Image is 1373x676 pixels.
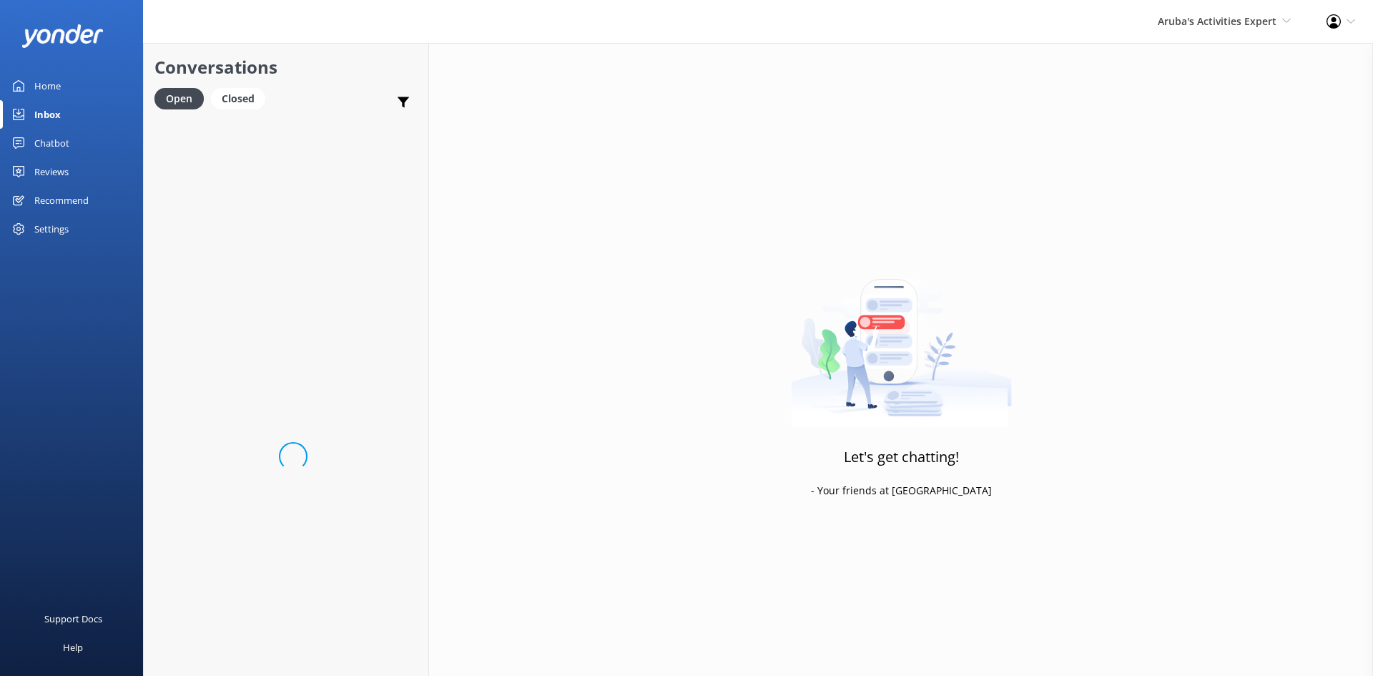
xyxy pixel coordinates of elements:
[791,249,1012,428] img: artwork of a man stealing a conversation from at giant smartphone
[211,88,265,109] div: Closed
[34,100,61,129] div: Inbox
[211,90,272,106] a: Closed
[34,215,69,243] div: Settings
[34,129,69,157] div: Chatbot
[63,633,83,662] div: Help
[44,604,102,633] div: Support Docs
[34,157,69,186] div: Reviews
[844,446,959,469] h3: Let's get chatting!
[154,54,418,81] h2: Conversations
[21,24,104,48] img: yonder-white-logo.png
[811,483,992,499] p: - Your friends at [GEOGRAPHIC_DATA]
[154,90,211,106] a: Open
[34,186,89,215] div: Recommend
[1158,14,1276,28] span: Aruba's Activities Expert
[34,72,61,100] div: Home
[154,88,204,109] div: Open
